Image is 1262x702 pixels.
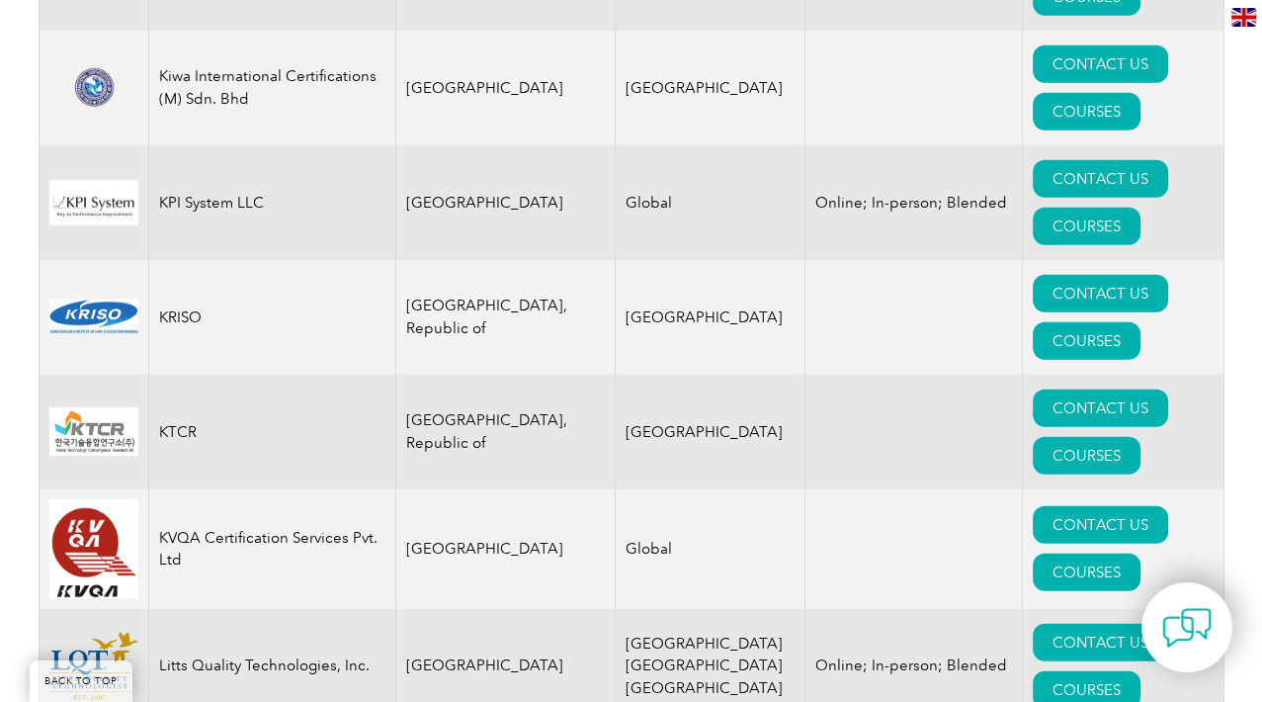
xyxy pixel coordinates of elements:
td: [GEOGRAPHIC_DATA] [616,260,805,375]
img: 8fb97be4-9e14-ea11-a811-000d3a79722d-logo.jpg [49,407,138,456]
a: CONTACT US [1033,506,1168,544]
td: [GEOGRAPHIC_DATA] [395,489,616,609]
td: Global [616,145,805,260]
a: COURSES [1033,554,1140,591]
td: KTCR [148,375,395,489]
a: COURSES [1033,322,1140,360]
img: contact-chat.png [1162,603,1212,653]
a: CONTACT US [1033,390,1168,427]
img: 6333cecf-d94e-ef11-a316-000d3ad139cf-logo.jpg [49,180,138,226]
a: CONTACT US [1033,160,1168,198]
a: COURSES [1033,93,1140,131]
a: CONTACT US [1033,275,1168,312]
td: Online; In-person; Blended [805,145,1023,260]
a: CONTACT US [1033,624,1168,661]
td: KRISO [148,260,395,375]
td: [GEOGRAPHIC_DATA] [395,31,616,145]
td: KPI System LLC [148,145,395,260]
img: 9644484e-636f-eb11-a812-002248153038-logo.gif [49,293,138,341]
a: COURSES [1033,437,1140,475]
img: 6330b304-576f-eb11-a812-00224815377e-logo.png [49,499,138,599]
td: Global [616,489,805,609]
a: CONTACT US [1033,45,1168,83]
img: 474b7db5-30d3-ec11-a7b6-002248d3b1f1-logo.png [49,63,138,112]
td: [GEOGRAPHIC_DATA] [616,375,805,489]
img: d1e0a710-0d05-ea11-a811-000d3a79724a-logo.png [49,632,138,700]
td: KVQA Certification Services Pvt. Ltd [148,489,395,609]
a: COURSES [1033,208,1140,245]
td: [GEOGRAPHIC_DATA], Republic of [395,375,616,489]
td: [GEOGRAPHIC_DATA], Republic of [395,260,616,375]
td: [GEOGRAPHIC_DATA] [395,145,616,260]
a: BACK TO TOP [30,660,132,702]
td: Kiwa International Certifications (M) Sdn. Bhd [148,31,395,145]
img: en [1231,8,1256,27]
td: [GEOGRAPHIC_DATA] [616,31,805,145]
